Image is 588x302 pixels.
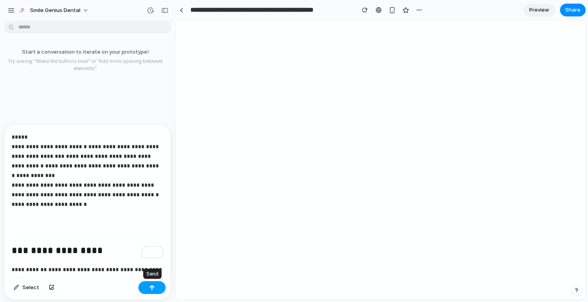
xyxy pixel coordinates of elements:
div: Send [143,269,162,279]
p: Start a conversation to iterate on your prototype! [3,48,167,56]
button: Smile Genius Dental [16,4,93,17]
p: Try asking: "Make the buttons blue" or "Add more spacing between elements" [3,58,167,72]
span: Preview [529,6,549,14]
div: To enrich screen reader interactions, please activate Accessibility in Grammarly extension settings [4,125,171,278]
span: Share [565,6,580,14]
button: Select [10,281,43,294]
a: Preview [523,4,555,16]
span: Select [22,284,39,292]
button: Share [560,4,586,16]
span: Smile Genius Dental [30,6,80,14]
